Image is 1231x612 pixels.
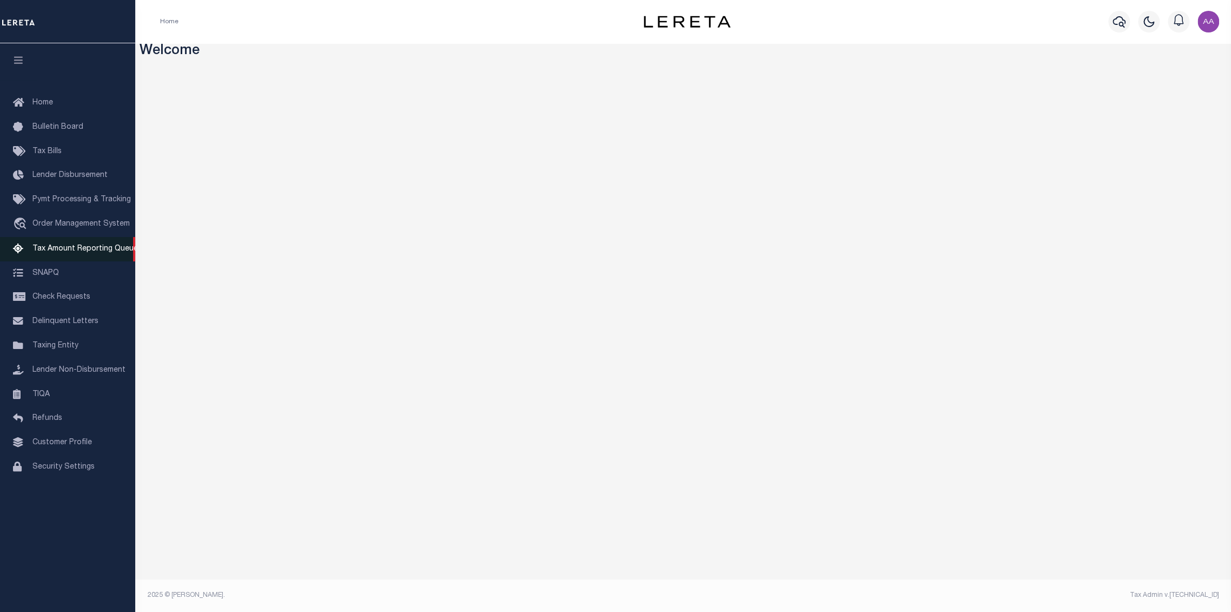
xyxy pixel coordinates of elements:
[32,366,125,374] span: Lender Non-Disbursement
[32,269,59,277] span: SNAPQ
[140,43,1227,60] h3: Welcome
[32,342,78,350] span: Taxing Entity
[32,123,83,131] span: Bulletin Board
[644,16,730,28] img: logo-dark.svg
[32,148,62,155] span: Tax Bills
[32,414,62,422] span: Refunds
[32,390,50,398] span: TIQA
[32,99,53,107] span: Home
[32,245,138,253] span: Tax Amount Reporting Queue
[32,172,108,179] span: Lender Disbursement
[1197,11,1219,32] img: svg+xml;base64,PHN2ZyB4bWxucz0iaHR0cDovL3d3dy53My5vcmcvMjAwMC9zdmciIHBvaW50ZXItZXZlbnRzPSJub25lIi...
[32,318,98,325] span: Delinquent Letters
[32,439,92,446] span: Customer Profile
[32,293,90,301] span: Check Requests
[13,218,30,232] i: travel_explore
[32,463,95,471] span: Security Settings
[140,590,684,600] div: 2025 © [PERSON_NAME].
[32,220,130,228] span: Order Management System
[691,590,1219,600] div: Tax Admin v.[TECHNICAL_ID]
[32,196,131,203] span: Pymt Processing & Tracking
[160,17,178,27] li: Home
